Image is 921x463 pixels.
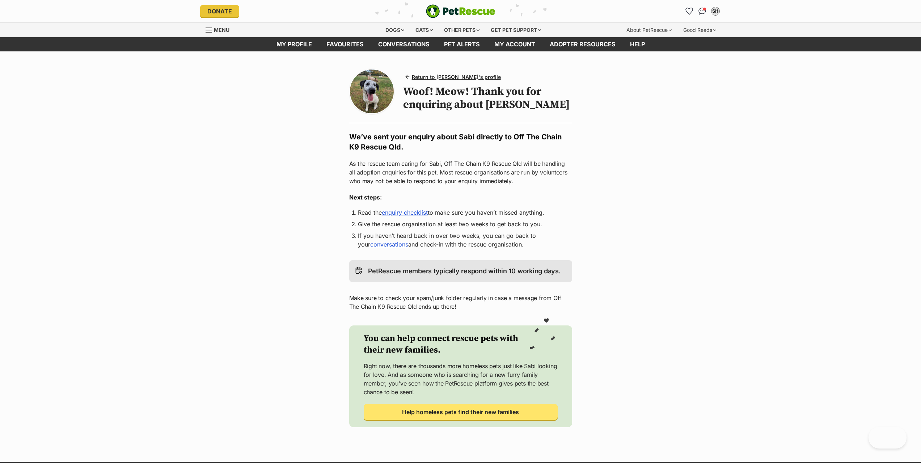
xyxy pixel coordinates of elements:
h2: We’ve sent your enquiry about Sabi directly to Off The Chain K9 Rescue Qld. [349,132,572,152]
span: Help homeless pets find their new families [402,408,519,416]
a: My profile [269,37,319,51]
a: Pet alerts [437,37,487,51]
a: Menu [206,23,235,36]
a: Return to [PERSON_NAME]'s profile [403,72,504,82]
div: Good Reads [678,23,721,37]
p: PetRescue members typically respond within 10 working days. [368,266,561,276]
h1: Woof! Meow! Thank you for enquiring about [PERSON_NAME] [403,85,572,111]
div: Get pet support [486,23,546,37]
a: Help homeless pets find their new families [364,404,558,420]
a: conversations [370,241,408,248]
h3: Next steps: [349,193,572,202]
a: conversations [371,37,437,51]
a: Favourites [684,5,695,17]
p: Right now, there are thousands more homeless pets just like Sabi looking for love. And as someone... [364,362,558,396]
li: Give the rescue organisation at least two weeks to get back to you. [358,220,563,228]
img: logo-e224e6f780fb5917bec1dbf3a21bbac754714ae5b6737aabdf751b685950b380.svg [426,4,495,18]
a: Donate [200,5,239,17]
div: Dogs [380,23,409,37]
p: As the rescue team caring for Sabi, Off The Chain K9 Rescue Qld will be handling all adoption enq... [349,159,572,185]
a: My account [487,37,542,51]
a: Help [623,37,652,51]
span: Return to [PERSON_NAME]'s profile [412,73,501,81]
p: Make sure to check your spam/junk folder regularly in case a message from Off The Chain K9 Rescue... [349,294,572,311]
div: Cats [410,23,438,37]
div: Other pets [439,23,485,37]
div: About PetRescue [621,23,677,37]
li: Read the to make sure you haven’t missed anything. [358,208,563,217]
a: PetRescue [426,4,495,18]
div: SH [712,8,719,15]
span: Menu [214,27,229,33]
a: Adopter resources [542,37,623,51]
li: If you haven’t heard back in over two weeks, you can go back to your and check-in with the rescue... [358,231,563,249]
iframe: Help Scout Beacon - Open [869,427,907,449]
img: chat-41dd97257d64d25036548639549fe6c8038ab92f7586957e7f3b1b290dea8141.svg [698,8,706,15]
a: Favourites [319,37,371,51]
a: Conversations [697,5,708,17]
a: enquiry checklist [382,209,428,216]
img: Photo of Sabi [350,70,394,113]
button: My account [710,5,721,17]
ul: Account quick links [684,5,721,17]
h2: You can help connect rescue pets with their new families. [364,333,529,356]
